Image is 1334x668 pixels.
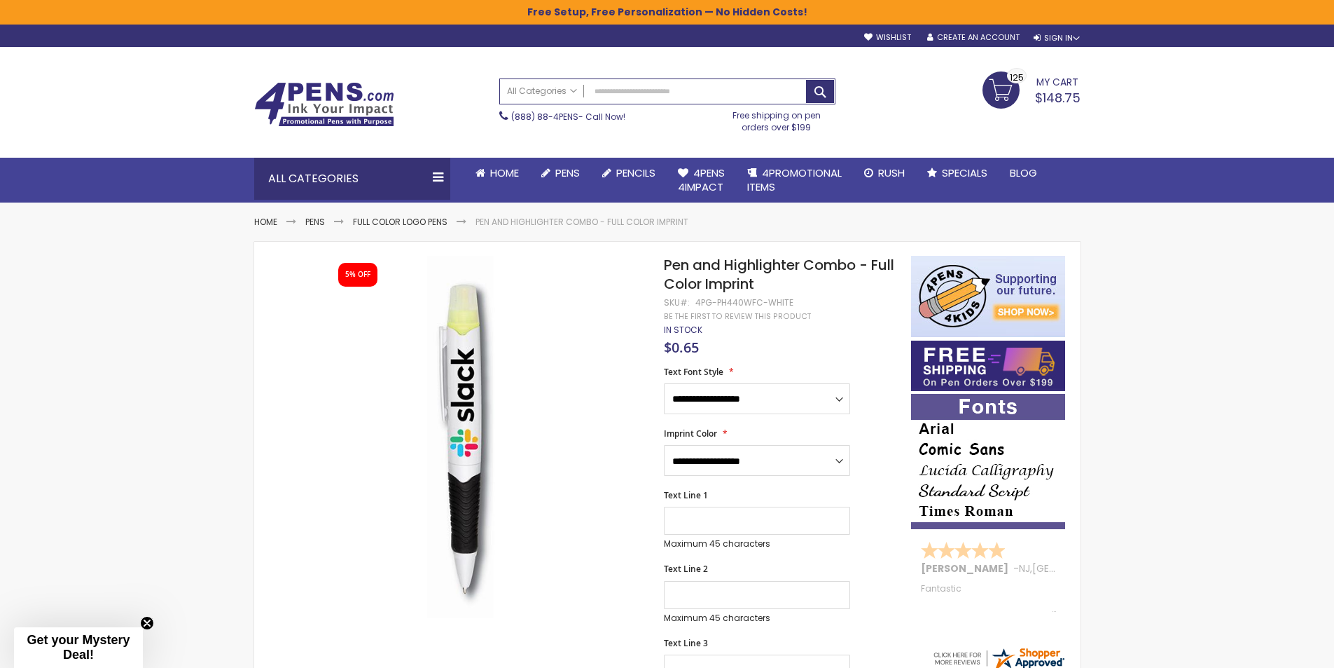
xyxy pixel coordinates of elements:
span: Text Line 2 [664,563,708,575]
a: Pens [530,158,591,189]
li: Pen and Highlighter Combo - Full Color Imprint [475,217,688,228]
span: Blog [1010,165,1037,180]
div: Fantastic [921,584,1057,614]
a: (888) 88-4PENS [511,111,578,123]
span: Text Line 3 [664,637,708,649]
span: 125 [1010,71,1024,84]
img: 4Pens Custom Pens and Promotional Products [254,82,394,127]
span: $0.65 [664,338,699,357]
img: 4pens 4 kids [911,256,1065,337]
span: [GEOGRAPHIC_DATA] [1032,561,1135,575]
a: Be the first to review this product [664,311,811,322]
span: $148.75 [1035,89,1081,107]
a: Pencils [591,158,667,189]
a: All Categories [500,79,584,102]
a: Home [254,216,277,228]
a: Home [464,158,530,189]
a: Pens [305,216,325,228]
span: NJ [1019,561,1030,575]
a: Wishlist [864,32,911,43]
span: Get your Mystery Deal! [27,633,130,662]
span: Pencils [616,165,655,180]
span: [PERSON_NAME] [921,561,1013,575]
img: font-personalization-examples [911,394,1065,529]
a: Rush [853,158,916,189]
a: 4Pens4impact [667,158,736,203]
button: Close teaser [140,616,154,630]
div: Sign In [1034,33,1080,43]
span: 4PROMOTIONAL ITEMS [747,165,842,194]
span: All Categories [507,86,577,97]
img: Pen and Highlighter Combo - Full Color Imprint [282,254,646,618]
a: 4PROMOTIONALITEMS [736,158,853,203]
a: Specials [916,158,999,189]
a: Create an Account [927,32,1020,43]
div: All Categories [254,158,450,200]
div: 4PG-PH440WFC-WHITE [695,297,793,308]
span: 4Pens 4impact [678,165,725,194]
p: Maximum 45 characters [664,538,850,550]
div: Free shipping on pen orders over $199 [718,104,835,132]
strong: SKU [664,296,690,308]
a: Blog [999,158,1048,189]
a: Full Color Logo Pens [353,216,447,228]
div: Get your Mystery Deal!Close teaser [14,627,143,668]
span: Home [490,165,519,180]
span: Specials [942,165,987,180]
span: Text Font Style [664,366,723,378]
span: Pens [555,165,580,180]
span: - , [1013,561,1135,575]
span: Rush [878,165,905,180]
span: - Call Now! [511,111,625,123]
span: Pen and Highlighter Combo - Full Color Imprint [664,255,894,294]
div: Availability [664,325,702,336]
div: 5% OFF [345,270,370,280]
span: In stock [664,324,702,336]
img: Free shipping on orders over $199 [911,341,1065,391]
a: $148.75 125 [982,71,1081,107]
span: Text Line 1 [664,489,708,501]
p: Maximum 45 characters [664,613,850,624]
span: Imprint Color [664,428,717,439]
